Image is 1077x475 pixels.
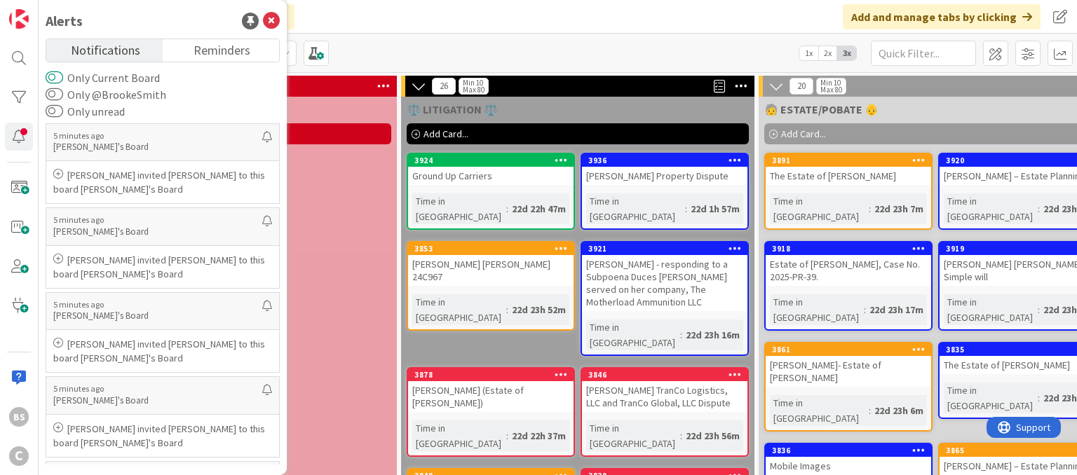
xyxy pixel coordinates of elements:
span: : [680,428,682,443]
div: 22d 23h 56m [682,428,743,443]
span: Support [29,2,64,19]
span: : [869,403,871,418]
a: 3921[PERSON_NAME] - responding to a Subpoena Duces [PERSON_NAME] served on her company, The Mothe... [581,241,749,356]
div: Min 10 [820,79,841,86]
input: Quick Filter... [871,41,976,66]
span: 2x [818,46,837,60]
p: [PERSON_NAME] invited [PERSON_NAME] to this board [PERSON_NAME]'s Board [53,168,272,196]
div: 22d 23h 16m [682,327,743,343]
div: [PERSON_NAME] - responding to a Subpoena Duces [PERSON_NAME] served on her company, The Motherloa... [582,255,747,311]
p: [PERSON_NAME] invited [PERSON_NAME] to this board [PERSON_NAME]'s Board [53,253,272,281]
p: [PERSON_NAME]'s Board [53,226,262,238]
div: 3891 [766,154,931,167]
div: 3918 [766,242,931,255]
div: 3836 [766,444,931,457]
a: 3918Estate of [PERSON_NAME], Case No. 2025-PR-39.Time in [GEOGRAPHIC_DATA]:22d 23h 17m [764,241,933,331]
p: [PERSON_NAME]'s Board [53,310,262,322]
button: Only unread [46,104,63,118]
a: 3936[PERSON_NAME] Property DisputeTime in [GEOGRAPHIC_DATA]:22d 1h 57m [581,153,749,230]
div: 3861 [766,343,931,356]
a: 3846[PERSON_NAME] TranCo Logistics, LLC and TranCo Global, LLC DisputeTime in [GEOGRAPHIC_DATA]:2... [581,367,749,457]
div: Estate of [PERSON_NAME], Case No. 2025-PR-39. [766,255,931,286]
div: 3853 [408,242,574,255]
div: 22d 22h 37m [508,428,569,443]
span: Notifications [71,39,140,59]
div: 3924 [408,154,574,167]
span: : [506,302,508,317]
div: Time in [GEOGRAPHIC_DATA] [944,383,1038,413]
div: 3921 [582,242,747,255]
span: : [869,201,871,216]
span: 3x [837,46,856,60]
div: 3836 [772,446,931,455]
a: 3861[PERSON_NAME]- Estate of [PERSON_NAME]Time in [GEOGRAPHIC_DATA]:22d 23h 6m [764,342,933,432]
span: 🧓 ESTATE/POBATE 👴 [764,102,879,116]
div: Time in [GEOGRAPHIC_DATA] [770,294,864,325]
span: : [864,302,866,317]
label: Only Current Board [46,69,160,86]
span: Add Card... [781,128,826,140]
p: 5 minutes ago [53,300,262,310]
div: 3853 [414,244,574,254]
div: 3878 [408,369,574,381]
div: Add and manage tabs by clicking [843,4,1041,29]
div: Min 10 [463,79,483,86]
div: 3853[PERSON_NAME] [PERSON_NAME] 24C967 [408,242,574,286]
div: 3846[PERSON_NAME] TranCo Logistics, LLC and TranCo Global, LLC Dispute [582,369,747,412]
div: Time in [GEOGRAPHIC_DATA] [412,420,506,451]
a: 3891The Estate of [PERSON_NAME]Time in [GEOGRAPHIC_DATA]:22d 23h 7m [764,153,933,230]
div: 22d 23h 6m [871,403,927,418]
div: 3918Estate of [PERSON_NAME], Case No. 2025-PR-39. [766,242,931,286]
img: Visit kanbanzone.com [9,9,29,29]
div: Time in [GEOGRAPHIC_DATA] [944,294,1038,325]
span: 1x [799,46,818,60]
div: 3936 [582,154,747,167]
div: 3918 [772,244,931,254]
div: 3861[PERSON_NAME]- Estate of [PERSON_NAME] [766,343,931,387]
span: : [680,327,682,343]
div: 22d 23h 17m [866,302,927,317]
div: [PERSON_NAME] [PERSON_NAME] 24C967 [408,255,574,286]
div: 3936 [588,156,747,165]
a: 3878[PERSON_NAME] (Estate of [PERSON_NAME])Time in [GEOGRAPHIC_DATA]:22d 22h 37m [407,367,575,457]
div: 3924Ground Up Carriers [408,154,574,185]
div: 3836Mobile Images [766,444,931,475]
span: : [506,201,508,216]
label: Only @BrookeSmith [46,86,166,103]
span: : [685,201,687,216]
div: 3924 [414,156,574,165]
div: Time in [GEOGRAPHIC_DATA] [586,193,685,224]
div: [PERSON_NAME] Property Dispute [582,167,747,185]
div: 22d 23h 7m [871,201,927,216]
div: [PERSON_NAME] (Estate of [PERSON_NAME]) [408,381,574,412]
div: 3861 [772,345,931,354]
button: Only Current Board [46,71,63,85]
div: C [9,446,29,466]
div: Time in [GEOGRAPHIC_DATA] [586,420,680,451]
p: 5 minutes ago [53,131,262,141]
div: Time in [GEOGRAPHIC_DATA] [412,193,506,224]
div: Max 80 [463,86,485,93]
div: [PERSON_NAME] TranCo Logistics, LLC and TranCo Global, LLC Dispute [582,381,747,412]
div: Time in [GEOGRAPHIC_DATA] [770,193,869,224]
p: [PERSON_NAME]'s Board [53,141,262,153]
a: 3853[PERSON_NAME] [PERSON_NAME] 24C967Time in [GEOGRAPHIC_DATA]:22d 23h 52m [407,241,575,331]
div: Time in [GEOGRAPHIC_DATA] [944,193,1038,224]
p: [PERSON_NAME] invited [PERSON_NAME] to this board [PERSON_NAME]'s Board [53,337,272,365]
div: 3891The Estate of [PERSON_NAME] [766,154,931,185]
div: 3921[PERSON_NAME] - responding to a Subpoena Duces [PERSON_NAME] served on her company, The Mothe... [582,242,747,311]
span: : [1038,390,1040,406]
div: [PERSON_NAME]- Estate of [PERSON_NAME] [766,356,931,387]
label: Only unread [46,103,125,120]
div: BS [9,407,29,427]
div: 3878 [414,370,574,380]
div: Time in [GEOGRAPHIC_DATA] [586,319,680,350]
div: 3878[PERSON_NAME] (Estate of [PERSON_NAME]) [408,369,574,412]
div: Time in [GEOGRAPHIC_DATA] [412,294,506,325]
span: : [506,428,508,443]
span: 20 [790,78,813,95]
button: Only @BrookeSmith [46,88,63,102]
div: 3891 [772,156,931,165]
div: 3846 [588,370,747,380]
span: Reminders [194,39,250,59]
